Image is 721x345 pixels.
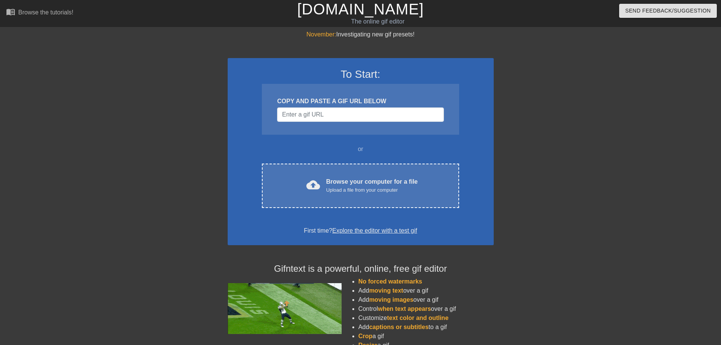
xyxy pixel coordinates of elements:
a: [DOMAIN_NAME] [297,1,424,17]
span: captions or subtitles [369,324,428,330]
li: a gif [358,332,494,341]
span: moving text [369,287,403,294]
div: Browse your computer for a file [326,177,418,194]
span: No forced watermarks [358,278,422,285]
span: menu_book [6,7,15,16]
li: Add over a gif [358,286,494,295]
li: Customize [358,313,494,323]
span: text color and outline [387,315,448,321]
div: First time? [238,226,484,235]
div: Investigating new gif presets! [228,30,494,39]
a: Explore the editor with a test gif [332,227,417,234]
span: Crop [358,333,372,339]
li: Add to a gif [358,323,494,332]
span: when text appears [378,306,431,312]
li: Control over a gif [358,304,494,313]
h4: Gifntext is a powerful, online, free gif editor [228,263,494,274]
a: Browse the tutorials! [6,7,73,19]
div: The online gif editor [244,17,511,26]
div: COPY AND PASTE A GIF URL BELOW [277,97,444,106]
span: Send Feedback/Suggestion [625,6,711,16]
img: football_small.gif [228,283,342,334]
input: Username [277,107,444,122]
div: or [247,145,474,154]
li: Add over a gif [358,295,494,304]
h3: To Start: [238,68,484,81]
button: Send Feedback/Suggestion [619,4,717,18]
span: cloud_upload [306,178,320,192]
span: moving images [369,296,413,303]
span: November: [306,31,336,38]
div: Upload a file from your computer [326,186,418,194]
div: Browse the tutorials! [18,9,73,16]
